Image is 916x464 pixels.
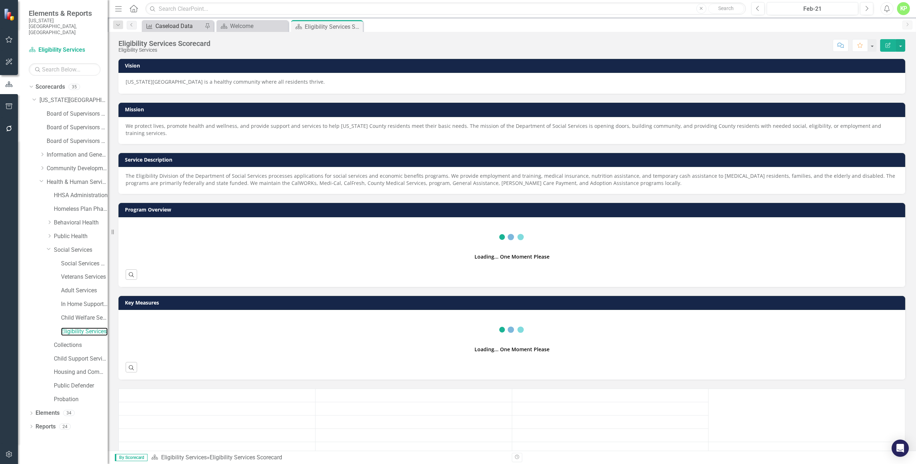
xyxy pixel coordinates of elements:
[59,423,71,430] div: 24
[144,22,203,31] a: Caseload Data
[125,107,901,112] h3: Mission
[47,124,108,132] a: Board of Supervisors 2024
[125,157,901,162] h3: Service Description
[115,454,148,461] span: By Scorecard
[230,22,286,31] div: Welcome
[54,246,108,254] a: Social Services
[61,273,108,281] a: Veterans Services
[718,5,734,11] span: Search
[54,395,108,404] a: Probation
[4,8,16,21] img: ClearPoint Strategy
[47,164,108,173] a: Community Development Agency
[118,40,210,47] div: Eligibility Services Scorecard
[61,328,108,336] a: Eligibility Services
[767,2,858,15] button: Feb-21
[897,2,910,15] button: KP
[54,205,108,213] a: Homeless Plan Phase 1
[54,382,108,390] a: Public Defender
[36,83,65,91] a: Scorecards
[892,440,909,457] div: Open Intercom Messenger
[36,409,60,417] a: Elements
[769,5,856,13] div: Feb-21
[125,207,901,212] h3: Program Overview
[54,219,108,227] a: Behavioral Health
[61,287,108,295] a: Adult Services
[29,46,101,54] a: Eligibility Services
[29,9,101,18] span: Elements & Reports
[125,63,901,68] h3: Vision
[125,300,901,305] h3: Key Measures
[47,137,108,145] a: Board of Supervisors 2025
[155,22,203,31] div: Caseload Data
[61,300,108,308] a: In Home Supportive Services
[47,178,108,186] a: Health & Human Services Agency
[126,172,898,187] p: The Eligibility Division of the Department of Social Services processes applications for social s...
[145,3,746,15] input: Search ClearPoint...
[36,423,56,431] a: Reports
[305,22,361,31] div: Eligibility Services Scorecard
[708,4,744,14] button: Search
[63,410,75,416] div: 34
[29,18,101,35] small: [US_STATE][GEOGRAPHIC_DATA], [GEOGRAPHIC_DATA]
[218,22,286,31] a: Welcome
[54,355,108,363] a: Child Support Services
[69,84,80,90] div: 35
[47,110,108,118] a: Board of Supervisors 2023
[39,96,108,105] a: [US_STATE][GEOGRAPHIC_DATA]
[47,151,108,159] a: Information and General Services
[118,47,210,53] div: Eligibility Services
[54,232,108,241] a: Public Health
[54,368,108,376] a: Housing and Community Services 2020
[29,63,101,76] input: Search Below...
[54,191,108,200] a: HHSA Administration
[475,253,550,260] div: Loading... One Moment Please
[54,341,108,349] a: Collections
[475,346,550,353] div: Loading... One Moment Please
[126,78,898,85] p: [US_STATE][GEOGRAPHIC_DATA] is a healthy community where all residents thrive.
[161,454,207,461] a: Eligibility Services
[210,454,282,461] div: Eligibility Services Scorecard
[151,454,506,462] div: »
[61,314,108,322] a: Child Welfare Services
[126,122,898,137] p: We protect lives, promote health and wellness, and provide support and services to help [US_STATE...
[61,260,108,268] a: Social Services Administration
